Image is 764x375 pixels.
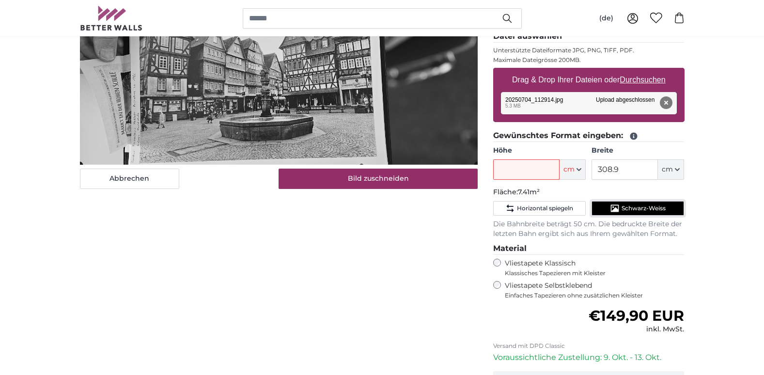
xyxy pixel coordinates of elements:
[505,269,676,277] span: Klassisches Tapezieren mit Kleister
[505,292,685,299] span: Einfaches Tapezieren ohne zusätzlichen Kleister
[620,76,665,84] u: Durchsuchen
[493,219,685,239] p: Die Bahnbreite beträgt 50 cm. Die bedruckte Breite der letzten Bahn ergibt sich aus Ihrem gewählt...
[563,165,575,174] span: cm
[493,352,685,363] p: Voraussichtliche Zustellung: 9. Okt. - 13. Okt.
[493,201,586,216] button: Horizontal spiegeln
[517,204,573,212] span: Horizontal spiegeln
[80,169,179,189] button: Abbrechen
[493,243,685,255] legend: Material
[493,47,685,54] p: Unterstützte Dateiformate JPG, PNG, TIFF, PDF.
[493,187,685,197] p: Fläche:
[508,70,670,90] label: Drag & Drop Ihrer Dateien oder
[493,31,685,43] legend: Datei auswählen
[592,10,621,27] button: (de)
[589,325,684,334] div: inkl. MwSt.
[560,159,586,180] button: cm
[589,307,684,325] span: €149,90 EUR
[493,130,685,142] legend: Gewünschtes Format eingeben:
[80,6,143,31] img: Betterwalls
[662,165,673,174] span: cm
[493,342,685,350] p: Versand mit DPD Classic
[493,56,685,64] p: Maximale Dateigrösse 200MB.
[505,281,685,299] label: Vliestapete Selbstklebend
[505,259,676,277] label: Vliestapete Klassisch
[658,159,684,180] button: cm
[592,201,684,216] button: Schwarz-Weiss
[279,169,478,189] button: Bild zuschneiden
[518,187,540,196] span: 7.41m²
[592,146,684,156] label: Breite
[622,204,666,212] span: Schwarz-Weiss
[493,146,586,156] label: Höhe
